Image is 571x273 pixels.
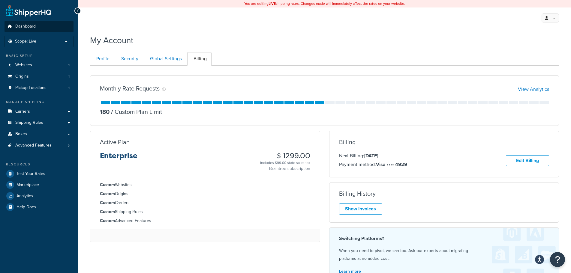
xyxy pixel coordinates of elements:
[17,194,33,199] span: Analytics
[100,182,115,188] strong: Custom
[506,155,549,166] a: Edit Billing
[5,60,74,71] li: Websites
[5,21,74,32] a: Dashboard
[68,74,70,79] span: 1
[260,152,310,160] h3: $ 1299.00
[5,71,74,82] a: Origins 1
[339,161,407,168] p: Payment method:
[339,152,407,160] p: Next Billing:
[100,139,130,145] h3: Active Plan
[269,1,276,6] b: LIVE
[100,200,115,206] strong: Custom
[90,52,114,66] a: Profile
[5,106,74,117] a: Carriers
[15,63,32,68] span: Websites
[339,203,382,215] a: Show Invoices
[100,200,310,206] li: Carriers
[100,191,310,197] li: Origins
[5,168,74,179] a: Test Your Rates
[68,85,70,91] span: 1
[187,52,212,66] a: Billing
[550,252,565,267] button: Open Resource Center
[5,82,74,93] a: Pickup Locations 1
[144,52,187,66] a: Global Settings
[518,86,549,93] a: View Analytics
[100,182,310,188] li: Websites
[15,74,29,79] span: Origins
[260,166,310,172] p: Braintree subscription
[5,71,74,82] li: Origins
[17,205,36,210] span: Help Docs
[5,53,74,58] div: Basic Setup
[5,180,74,190] a: Marketplace
[5,202,74,212] a: Help Docs
[15,132,27,137] span: Boxes
[15,120,43,125] span: Shipping Rules
[15,109,30,114] span: Carriers
[100,209,310,215] li: Shipping Rules
[339,235,549,242] h4: Switching Platforms?
[100,191,115,197] strong: Custom
[15,24,36,29] span: Dashboard
[68,63,70,68] span: 1
[339,139,356,145] h3: Billing
[339,247,549,263] p: When you need to pivot, we can too. Ask our experts about migrating platforms at no added cost.
[17,171,45,177] span: Test Your Rates
[15,39,36,44] span: Scope: Live
[5,129,74,140] a: Boxes
[15,143,52,148] span: Advanced Features
[5,140,74,151] a: Advanced Features 5
[110,108,162,116] p: Custom Plan Limit
[5,140,74,151] li: Advanced Features
[100,152,137,165] h3: Enterprise
[100,218,310,224] li: Advanced Features
[90,34,133,46] h1: My Account
[5,99,74,105] div: Manage Shipping
[100,108,110,116] p: 180
[111,107,113,116] span: /
[5,60,74,71] a: Websites 1
[5,162,74,167] div: Resources
[100,218,115,224] strong: Custom
[17,182,39,188] span: Marketplace
[339,190,376,197] h3: Billing History
[5,117,74,128] a: Shipping Rules
[376,161,407,168] strong: Visa •••• 4929
[15,85,47,91] span: Pickup Locations
[260,160,310,166] div: Includes $99.00 state sales tax
[6,4,51,16] a: ShipperHQ Home
[100,85,160,92] h3: Monthly Rate Requests
[364,152,378,159] strong: [DATE]
[100,209,115,215] strong: Custom
[5,82,74,93] li: Pickup Locations
[115,52,143,66] a: Security
[68,143,70,148] span: 5
[5,191,74,201] a: Analytics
